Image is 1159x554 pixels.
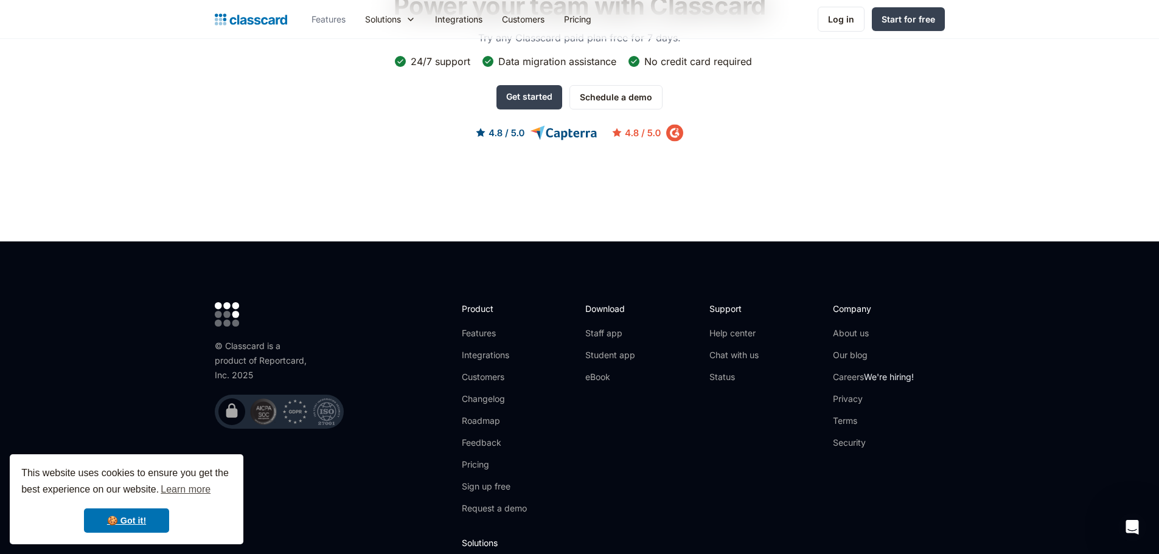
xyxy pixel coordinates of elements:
[21,466,232,499] span: This website uses cookies to ensure you get the best experience on our website.
[462,437,527,449] a: Feedback
[425,5,492,33] a: Integrations
[462,480,527,493] a: Sign up free
[355,5,425,33] div: Solutions
[585,349,635,361] a: Student app
[818,7,865,32] a: Log in
[215,11,287,28] a: home
[462,302,527,315] h2: Product
[644,55,752,68] div: No credit card required
[833,415,914,427] a: Terms
[833,349,914,361] a: Our blog
[462,327,527,339] a: Features
[585,327,635,339] a: Staff app
[554,5,601,33] a: Pricing
[462,393,527,405] a: Changelog
[828,13,854,26] div: Log in
[411,55,470,68] div: 24/7 support
[833,302,914,315] h2: Company
[709,327,759,339] a: Help center
[709,349,759,361] a: Chat with us
[833,437,914,449] a: Security
[882,13,935,26] div: Start for free
[492,5,554,33] a: Customers
[302,5,355,33] a: Features
[496,85,562,109] a: Get started
[215,339,312,383] div: © Classcard is a product of Reportcard, Inc. 2025
[462,459,527,471] a: Pricing
[159,480,212,499] a: learn more about cookies
[462,502,527,514] a: Request a demo
[872,7,945,31] a: Start for free
[84,508,169,533] a: dismiss cookie message
[1118,513,1147,542] iframe: Intercom live chat
[833,371,914,383] a: CareersWe're hiring!
[585,371,635,383] a: eBook
[10,454,243,544] div: cookieconsent
[498,55,616,68] div: Data migration assistance
[833,393,914,405] a: Privacy
[462,371,527,383] a: Customers
[709,371,759,383] a: Status
[833,327,914,339] a: About us
[569,85,663,109] a: Schedule a demo
[709,302,759,315] h2: Support
[365,13,401,26] div: Solutions
[462,415,527,427] a: Roadmap
[864,372,914,382] span: We're hiring!
[462,349,527,361] a: Integrations
[462,536,944,549] h2: Solutions
[585,302,635,315] h2: Download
